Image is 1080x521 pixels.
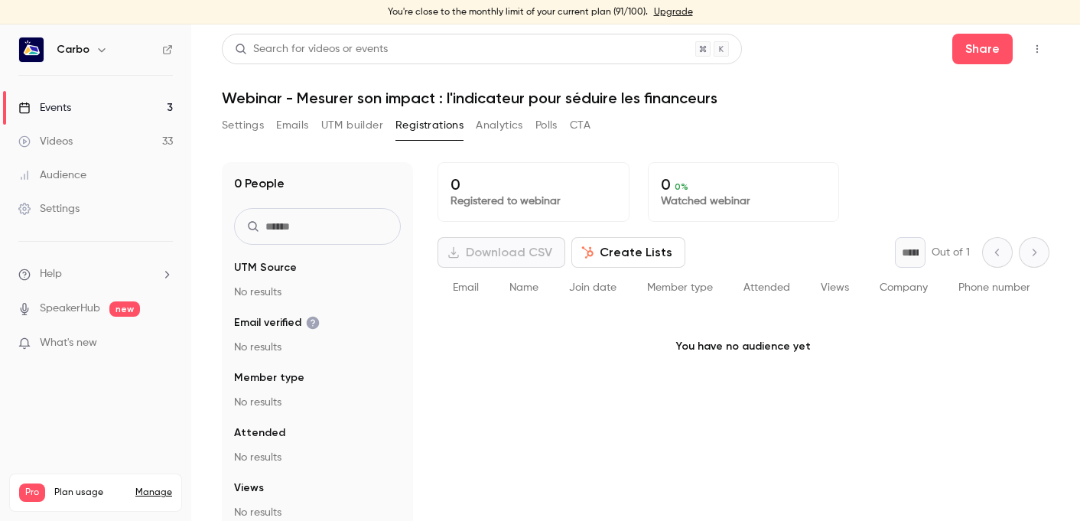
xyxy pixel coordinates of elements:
[234,260,297,275] span: UTM Source
[18,266,173,282] li: help-dropdown-opener
[57,42,89,57] h6: Carbo
[19,37,44,62] img: Carbo
[453,282,479,293] span: Email
[661,194,827,209] p: Watched webinar
[18,201,80,217] div: Settings
[18,168,86,183] div: Audience
[570,113,590,138] button: CTA
[451,175,616,194] p: 0
[222,113,264,138] button: Settings
[40,301,100,317] a: SpeakerHub
[234,285,401,300] p: No results
[743,282,790,293] span: Attended
[932,245,970,260] p: Out of 1
[321,113,383,138] button: UTM builder
[952,34,1013,64] button: Share
[234,340,401,355] p: No results
[571,237,685,268] button: Create Lists
[234,370,304,386] span: Member type
[234,425,285,441] span: Attended
[54,487,126,499] span: Plan usage
[647,282,713,293] span: Member type
[135,487,172,499] a: Manage
[451,194,616,209] p: Registered to webinar
[509,282,538,293] span: Name
[155,337,173,350] iframe: Noticeable Trigger
[654,6,693,18] a: Upgrade
[222,89,1049,107] h1: Webinar - Mesurer son impact : l'indicateur pour séduire les financeurs
[958,282,1030,293] span: Phone number
[19,484,45,502] span: Pro
[18,100,71,116] div: Events
[395,113,464,138] button: Registrations
[880,282,928,293] span: Company
[18,134,73,149] div: Videos
[535,113,558,138] button: Polls
[40,335,97,351] span: What's new
[235,41,388,57] div: Search for videos or events
[675,181,688,192] span: 0 %
[234,450,401,465] p: No results
[821,282,849,293] span: Views
[569,282,616,293] span: Join date
[661,175,827,194] p: 0
[234,174,285,193] h1: 0 People
[276,113,308,138] button: Emails
[234,395,401,410] p: No results
[476,113,523,138] button: Analytics
[234,505,401,520] p: No results
[40,266,62,282] span: Help
[234,480,264,496] span: Views
[109,301,140,317] span: new
[234,315,320,331] span: Email verified
[438,308,1049,385] p: You have no audience yet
